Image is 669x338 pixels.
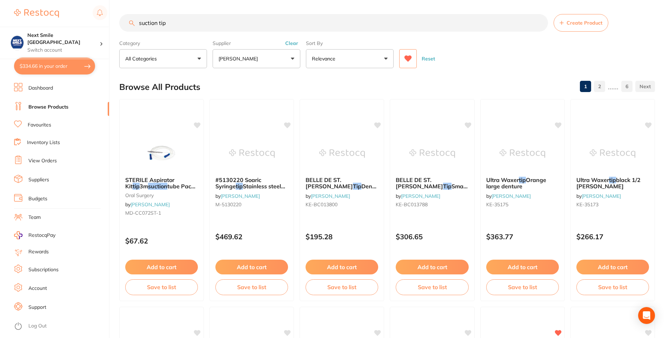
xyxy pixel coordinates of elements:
span: by [215,193,260,199]
input: Search Products [119,14,548,32]
button: Save to list [486,279,559,295]
p: $469.62 [215,233,288,241]
span: tube Pack of 8 [125,183,195,196]
a: Log Out [28,323,47,330]
img: Ultra Waxer tip black 1/2 Hollenback [590,136,635,171]
em: Tip [443,183,451,190]
p: $67.62 [125,237,198,245]
a: Suppliers [28,176,49,183]
span: KE-35175 [486,201,508,208]
b: BELLE DE ST.CLAIRE Utlra Waxer Tip Denture Spoon Orange [306,177,378,190]
p: $363.77 [486,233,559,241]
span: KE-BC013800 [306,201,337,208]
p: Relevance [312,55,338,62]
a: 1 [580,79,591,93]
a: [PERSON_NAME] [221,193,260,199]
img: BELLE DE ST.CLAIRE Utlra Waxer Tip Small Denture Long [409,136,455,171]
span: by [306,193,350,199]
button: Save to list [215,279,288,295]
button: Reset [420,49,437,68]
small: oral surgery [125,193,198,198]
a: Team [28,214,41,221]
span: by [486,193,531,199]
p: All Categories [125,55,160,62]
span: BELLE DE ST.[PERSON_NAME] [396,176,443,190]
button: Save to list [306,279,378,295]
label: Category [119,40,207,46]
span: Create Product [567,20,602,26]
span: KE-35173 [576,201,598,208]
a: Account [28,285,47,292]
a: [PERSON_NAME] [401,193,440,199]
a: RestocqPay [14,231,55,239]
button: Add to cart [396,260,468,274]
span: KE-BC013788 [396,201,428,208]
button: Add to cart [306,260,378,274]
button: Add to cart [125,260,198,274]
button: Add to cart [486,260,559,274]
button: [PERSON_NAME] [213,49,300,68]
span: MD-CC072ST-1 [125,210,161,216]
a: Dashboard [28,85,53,92]
span: by [396,193,440,199]
span: Stainless steel WS-12-IP [215,183,285,196]
a: Restocq Logo [14,5,59,21]
span: M-5130220 [215,201,241,208]
p: [PERSON_NAME] [219,55,261,62]
a: Support [28,304,46,311]
span: RestocqPay [28,232,55,239]
em: tip [609,176,616,183]
a: [PERSON_NAME] [311,193,350,199]
h4: Next Smile Melbourne [27,32,100,46]
button: Save to list [125,279,198,295]
img: Next Smile Melbourne [11,36,24,48]
img: RestocqPay [14,231,22,239]
span: by [125,201,170,208]
button: Create Product [554,14,608,32]
a: Favourites [28,122,51,129]
h2: Browse All Products [119,82,200,92]
span: Orange large denture [486,176,546,190]
img: #5130220 Soaric Syringe tip Stainless steel WS-12-IP [229,136,275,171]
label: Supplier [213,40,300,46]
button: Add to cart [215,260,288,274]
span: black 1/2 [PERSON_NAME] [576,176,641,190]
p: ...... [608,83,618,91]
span: Ultra Waxer [486,176,519,183]
em: tip [133,183,140,190]
span: STERILE Aspirator Kit [125,176,174,190]
img: Ultra Waxer tip Orange large denture [500,136,545,171]
span: Denture Spoon Orange [306,183,383,196]
b: #5130220 Soaric Syringe tip Stainless steel WS-12-IP [215,177,288,190]
button: Relevance [306,49,394,68]
b: Ultra Waxer tip black 1/2 Hollenback [576,177,649,190]
button: Add to cart [576,260,649,274]
p: $306.65 [396,233,468,241]
button: Log Out [14,321,107,332]
span: Small Denture Long [396,183,468,196]
button: Save to list [396,279,468,295]
em: tip [519,176,526,183]
p: $266.17 [576,233,649,241]
span: Ultra Waxer [576,176,609,183]
em: Tip [353,183,361,190]
span: 3m [140,183,148,190]
img: BELLE DE ST.CLAIRE Utlra Waxer Tip Denture Spoon Orange [319,136,365,171]
a: [PERSON_NAME] [582,193,621,199]
a: Budgets [28,195,47,202]
button: $334.66 in your order [14,58,95,74]
button: Save to list [576,279,649,295]
a: 2 [594,79,605,93]
a: Rewards [28,248,49,255]
span: BELLE DE ST.[PERSON_NAME] [306,176,353,190]
a: [PERSON_NAME] [491,193,531,199]
a: [PERSON_NAME] [131,201,170,208]
span: #5130220 Soaric Syringe [215,176,261,190]
label: Sort By [306,40,394,46]
span: by [576,193,621,199]
img: Restocq Logo [14,9,59,18]
em: tip [236,183,243,190]
em: suction [148,183,167,190]
a: Inventory Lists [27,139,60,146]
b: Ultra Waxer tip Orange large denture [486,177,559,190]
